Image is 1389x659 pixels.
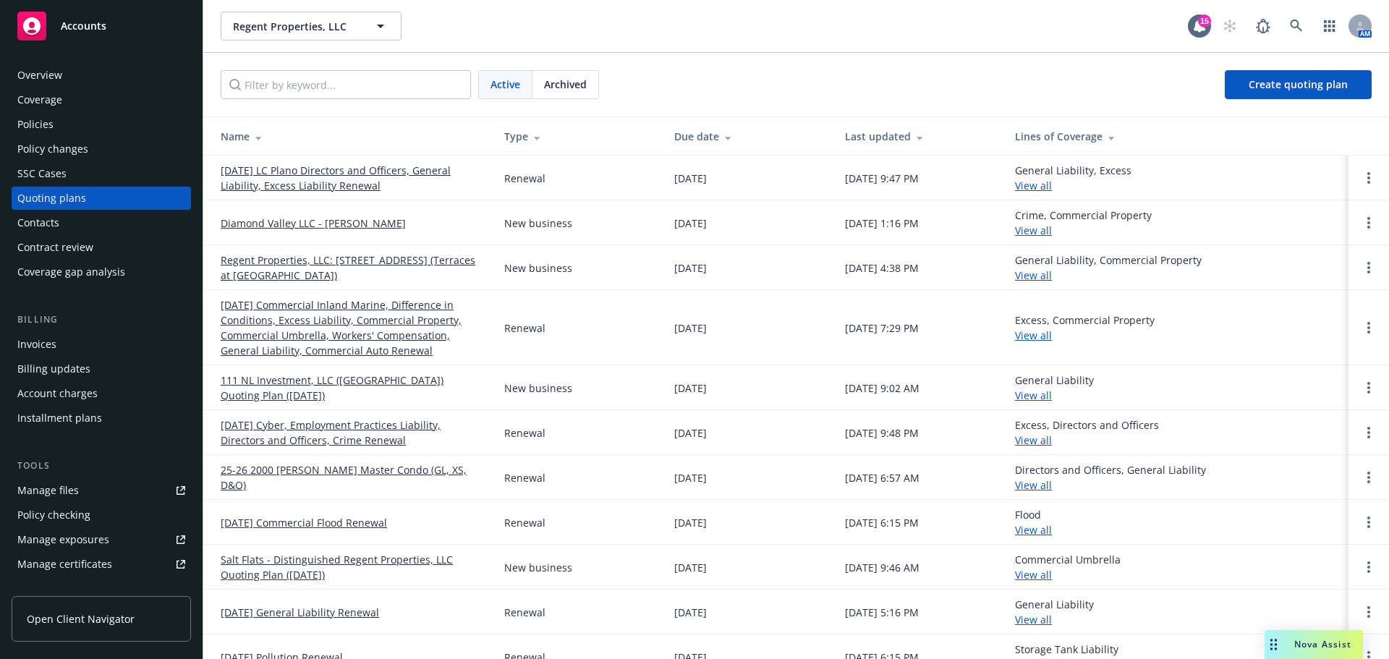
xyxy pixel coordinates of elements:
a: Quoting plans [12,187,191,210]
span: Active [490,77,520,92]
div: Quoting plans [17,187,86,210]
span: Regent Properties, LLC [233,19,358,34]
div: Lines of Coverage [1015,129,1337,144]
div: Invoices [17,333,56,356]
button: Regent Properties, LLC [221,12,402,41]
div: Flood [1015,507,1052,537]
a: [DATE] Commercial Flood Renewal [221,515,387,530]
div: Billing [12,313,191,327]
a: Search [1282,12,1311,41]
a: View all [1015,388,1052,402]
div: [DATE] [674,260,707,276]
div: [DATE] 1:16 PM [845,216,919,231]
div: Last updated [845,129,992,144]
a: Policies [12,113,191,136]
a: Contacts [12,211,191,234]
a: Coverage [12,88,191,111]
a: Open options [1360,319,1377,336]
div: New business [504,560,572,575]
div: New business [504,216,572,231]
div: [DATE] [674,605,707,620]
a: Manage files [12,479,191,502]
div: [DATE] 9:46 AM [845,560,919,575]
div: Overview [17,64,62,87]
a: [DATE] General Liability Renewal [221,605,379,620]
span: Accounts [61,20,106,32]
div: [DATE] 9:02 AM [845,380,919,396]
div: [DATE] [674,216,707,231]
a: Policy checking [12,503,191,527]
div: [DATE] 9:48 PM [845,425,919,441]
div: Excess, Commercial Property [1015,313,1155,343]
a: Start snowing [1215,12,1244,41]
div: Manage exposures [17,528,109,551]
a: View all [1015,433,1052,447]
div: New business [504,260,572,276]
div: Due date [674,129,821,144]
div: Renewal [504,320,545,336]
a: Salt Flats - Distinguished Regent Properties, LLC Quoting Plan ([DATE]) [221,552,481,582]
a: View all [1015,568,1052,582]
div: [DATE] 9:47 PM [845,171,919,186]
div: [DATE] [674,515,707,530]
a: Open options [1360,259,1377,276]
a: SSC Cases [12,162,191,185]
a: [DATE] Cyber, Employment Practices Liability, Directors and Officers, Crime Renewal [221,417,481,448]
div: General Liability [1015,373,1094,403]
div: Manage files [17,479,79,502]
div: Policy checking [17,503,90,527]
a: Open options [1360,469,1377,486]
div: Drag to move [1265,630,1283,659]
div: [DATE] [674,470,707,485]
input: Filter by keyword... [221,70,471,99]
div: Renewal [504,515,545,530]
div: 15 [1198,14,1211,27]
div: [DATE] 6:57 AM [845,470,919,485]
div: Crime, Commercial Property [1015,208,1152,238]
button: Nova Assist [1265,630,1363,659]
a: Contract review [12,236,191,259]
div: Policy changes [17,137,88,161]
div: Renewal [504,425,545,441]
div: General Liability [1015,597,1094,627]
div: Excess, Directors and Officers [1015,417,1159,448]
div: Name [221,129,481,144]
div: SSC Cases [17,162,67,185]
div: [DATE] [674,560,707,575]
div: Contacts [17,211,59,234]
span: Nova Assist [1294,638,1351,650]
a: View all [1015,523,1052,537]
a: Manage claims [12,577,191,600]
a: Open options [1360,424,1377,441]
a: View all [1015,613,1052,626]
div: New business [504,380,572,396]
a: Accounts [12,6,191,46]
a: Installment plans [12,407,191,430]
a: Open options [1360,169,1377,187]
a: Manage exposures [12,528,191,551]
div: General Liability, Excess [1015,163,1131,193]
div: Renewal [504,605,545,620]
a: Policy changes [12,137,191,161]
div: Installment plans [17,407,102,430]
a: [DATE] LC Plano Directors and Officers, General Liability, Excess Liability Renewal [221,163,481,193]
div: Coverage gap analysis [17,260,125,284]
span: Open Client Navigator [27,611,135,626]
div: [DATE] [674,425,707,441]
div: Contract review [17,236,93,259]
div: [DATE] 4:38 PM [845,260,919,276]
span: Create quoting plan [1249,77,1348,91]
div: Billing updates [17,357,90,380]
div: [DATE] [674,320,707,336]
div: [DATE] [674,380,707,396]
a: Overview [12,64,191,87]
div: [DATE] [674,171,707,186]
a: View all [1015,179,1052,192]
div: Renewal [504,470,545,485]
a: Switch app [1315,12,1344,41]
a: Account charges [12,382,191,405]
div: General Liability, Commercial Property [1015,252,1202,283]
a: 25-26 2000 [PERSON_NAME] Master Condo (GL, XS, D&O) [221,462,481,493]
a: Diamond Valley LLC - [PERSON_NAME] [221,216,406,231]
